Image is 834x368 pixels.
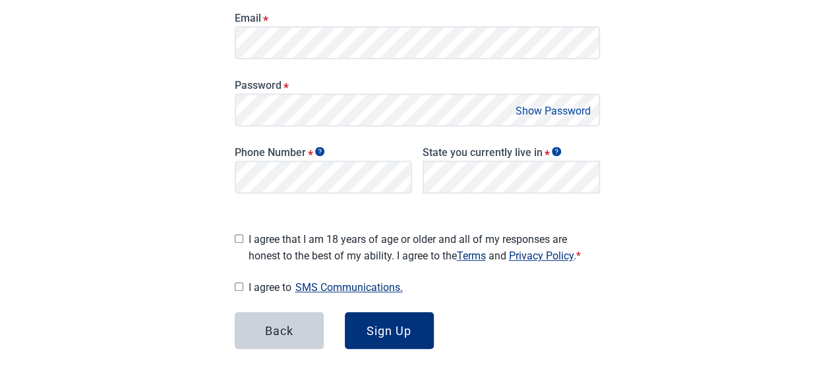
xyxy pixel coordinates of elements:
button: Sign Up [345,312,434,349]
span: Show tooltip [315,147,324,156]
span: I agree to [249,278,600,296]
button: Show Password [512,102,595,120]
label: Phone Number [235,146,412,159]
label: Password [235,79,600,92]
div: Sign Up [367,324,411,337]
a: Read our Privacy Policy [509,250,574,262]
a: Read our Terms of Service [457,250,486,262]
button: Show SMS communications details [291,278,407,296]
span: I agree that I am 18 years of age or older and all of my responses are honest to the best of my a... [249,231,600,264]
span: Show tooltip [552,147,561,156]
label: Email [235,12,600,24]
div: Back [265,324,293,337]
button: Back [235,312,324,349]
label: State you currently live in [423,146,600,159]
